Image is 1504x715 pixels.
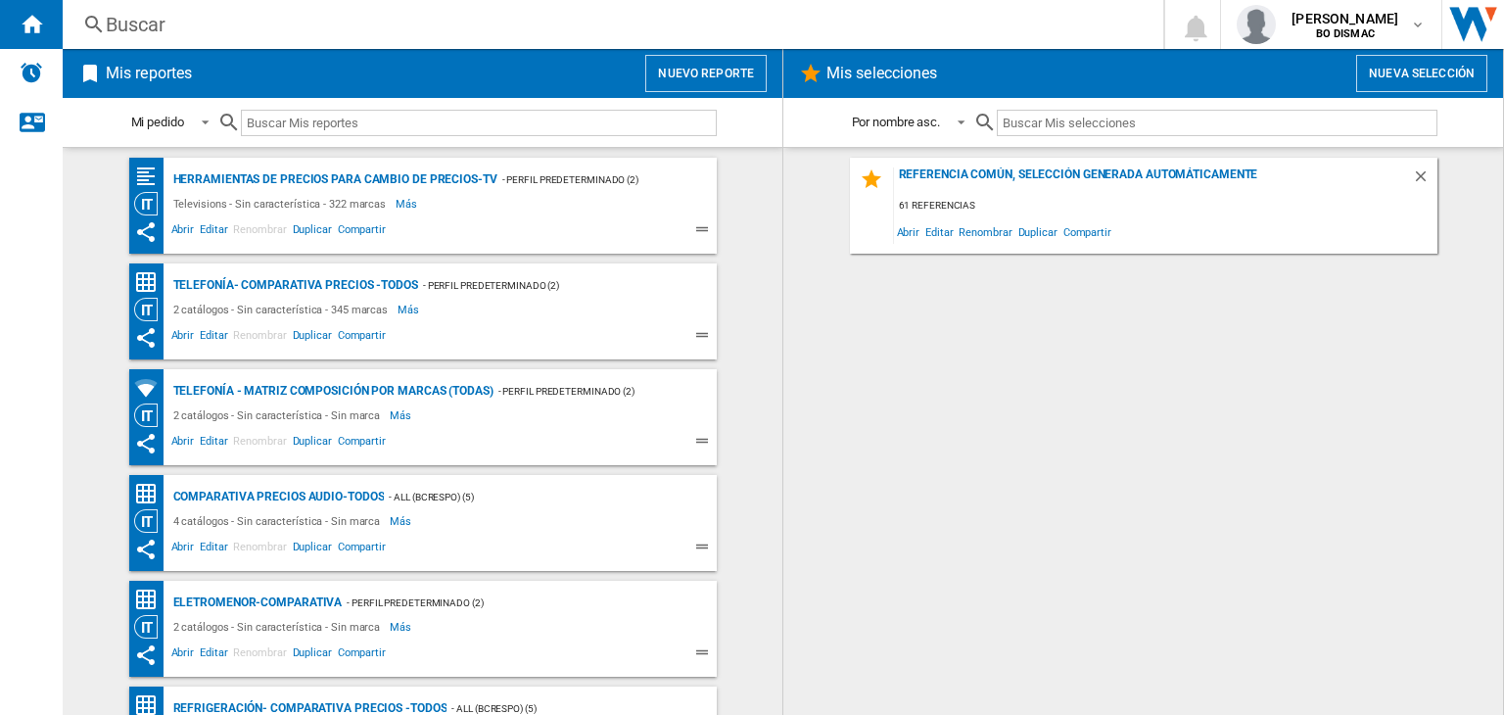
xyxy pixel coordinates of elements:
[335,538,389,561] span: Compartir
[894,194,1437,218] div: 61 referencias
[168,432,198,455] span: Abrir
[1412,167,1437,194] div: Borrar
[168,538,198,561] span: Abrir
[197,538,230,561] span: Editar
[335,432,389,455] span: Compartir
[290,432,335,455] span: Duplicar
[168,591,343,615] div: Eletromenor-Comparativa
[134,220,158,244] ng-md-icon: Este reporte se ha compartido contigo
[390,404,414,427] span: Más
[134,432,158,455] ng-md-icon: Este reporte se ha compartido contigo
[134,376,168,401] div: Cobertura de retailers
[134,588,168,612] div: Matriz de precios
[168,167,497,192] div: Herramientas de Precios para Cambio de Precios-TV
[335,643,389,667] span: Compartir
[230,643,289,667] span: Renombrar
[396,192,420,215] span: Más
[390,615,414,639] span: Más
[241,110,717,136] input: Buscar Mis reportes
[997,110,1436,136] input: Buscar Mis selecciones
[290,326,335,350] span: Duplicar
[168,485,385,509] div: Comparativa Precios Audio-Todos
[922,218,956,245] span: Editar
[168,273,418,298] div: Telefonía- Comparativa Precios -Todos
[168,509,391,533] div: 4 catálogos - Sin característica - Sin marca
[335,220,389,244] span: Compartir
[290,538,335,561] span: Duplicar
[1316,27,1375,40] b: BO DISMAC
[134,298,168,321] div: Visión Categoría
[134,615,168,639] div: Visión Categoría
[168,404,391,427] div: 2 catálogos - Sin característica - Sin marca
[230,538,289,561] span: Renombrar
[134,192,168,215] div: Visión Categoría
[418,273,678,298] div: - Perfil predeterminado (2)
[384,485,677,509] div: - ALL (bcrespo) (5)
[197,220,230,244] span: Editar
[168,643,198,667] span: Abrir
[168,615,391,639] div: 2 catálogos - Sin característica - Sin marca
[134,509,168,533] div: Visión Categoría
[134,270,168,295] div: Matriz de precios
[134,538,158,561] ng-md-icon: Este reporte se ha compartido contigo
[230,326,289,350] span: Renombrar
[335,326,389,350] span: Compartir
[20,61,43,84] img: alerts-logo.svg
[102,55,196,92] h2: Mis reportes
[168,298,399,321] div: 2 catálogos - Sin característica - 345 marcas
[852,115,941,129] div: Por nombre asc.
[290,220,335,244] span: Duplicar
[134,404,168,427] div: Visión Categoría
[168,326,198,350] span: Abrir
[1015,218,1060,245] span: Duplicar
[168,379,493,404] div: Telefonía - Matriz Composición por marcas (Todas)
[1356,55,1487,92] button: Nueva selección
[398,298,422,321] span: Más
[168,192,397,215] div: Televisions - Sin característica - 322 marcas
[106,11,1112,38] div: Buscar
[1237,5,1276,44] img: profile.jpg
[131,115,184,129] div: Mi pedido
[956,218,1014,245] span: Renombrar
[197,643,230,667] span: Editar
[168,220,198,244] span: Abrir
[134,165,168,189] div: Cuartiles de retailers
[230,432,289,455] span: Renombrar
[230,220,289,244] span: Renombrar
[197,432,230,455] span: Editar
[894,218,923,245] span: Abrir
[1292,9,1398,28] span: [PERSON_NAME]
[342,591,677,615] div: - Perfil predeterminado (2)
[134,326,158,350] ng-md-icon: Este reporte se ha compartido contigo
[645,55,767,92] button: Nuevo reporte
[1060,218,1114,245] span: Compartir
[390,509,414,533] span: Más
[134,643,158,667] ng-md-icon: Este reporte se ha compartido contigo
[822,55,942,92] h2: Mis selecciones
[134,482,168,506] div: Matriz de precios
[493,379,678,404] div: - Perfil predeterminado (2)
[197,326,230,350] span: Editar
[290,643,335,667] span: Duplicar
[894,167,1412,194] div: Referencia común, selección generada automáticamente
[497,167,678,192] div: - Perfil predeterminado (2)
